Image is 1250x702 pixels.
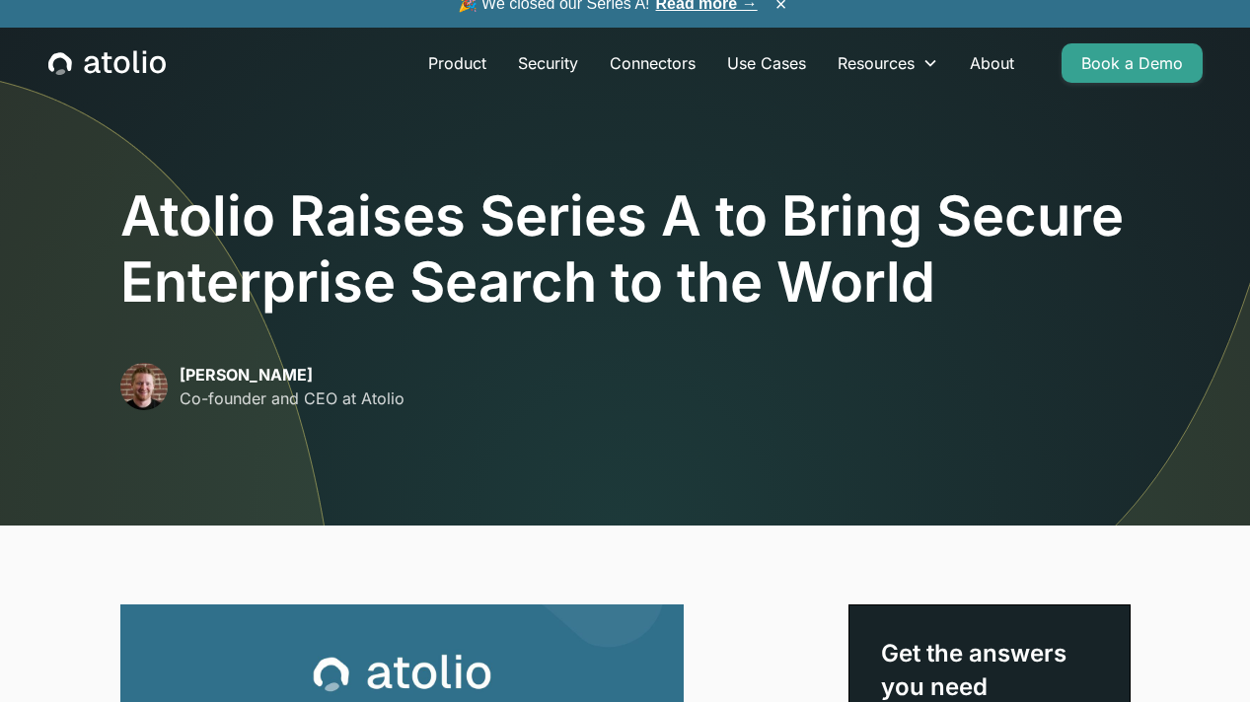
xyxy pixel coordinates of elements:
[180,386,404,410] p: Co-founder and CEO at Atolio
[594,43,711,83] a: Connectors
[502,43,594,83] a: Security
[822,43,954,83] div: Resources
[838,51,915,75] div: Resources
[180,363,404,386] p: [PERSON_NAME]
[711,43,822,83] a: Use Cases
[120,183,1131,316] h1: Atolio Raises Series A to Bring Secure Enterprise Search to the World
[412,43,502,83] a: Product
[1062,43,1203,83] a: Book a Demo
[48,50,166,76] a: home
[954,43,1030,83] a: About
